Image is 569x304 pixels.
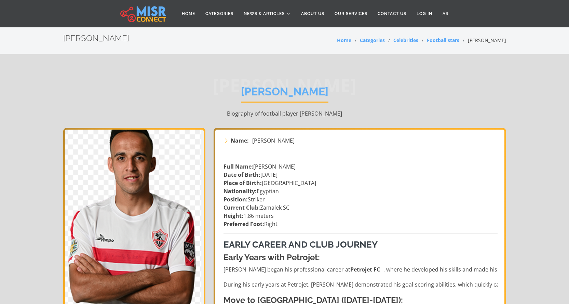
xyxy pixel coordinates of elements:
span: News & Articles [244,11,285,17]
li: During his early years at Petrojet, [PERSON_NAME] demonstrated his goal-scoring abilities, which ... [223,280,498,289]
a: About Us [296,7,329,20]
a: News & Articles [239,7,296,20]
li: [PERSON_NAME] [459,37,506,44]
strong: Preferred Foot: [223,220,264,228]
a: Log in [411,7,437,20]
span: [PERSON_NAME] [252,136,295,145]
a: Contact Us [372,7,411,20]
strong: Early Career and Club Journey [223,239,378,250]
strong: Petrojet FC [350,265,380,274]
strong: Current Club: [223,204,260,211]
h2: [PERSON_NAME] [63,34,129,43]
strong: Height: [223,212,243,220]
a: Categories [360,37,385,43]
strong: Date of Birth: [223,171,260,179]
img: main.misr_connect [120,5,166,22]
strong: Position: [223,196,248,203]
li: [PERSON_NAME] began his professional career at , where he developed his skills and made his debut... [223,265,498,274]
p: Biography of football player [PERSON_NAME] [63,109,506,118]
p: [PERSON_NAME] [DATE] [GEOGRAPHIC_DATA] Egyptian Striker Zamalek SC 1.86 meters Right [223,162,498,228]
strong: Early Years with Petrojet: [223,252,320,262]
a: Celebrities [393,37,418,43]
strong: Nationality: [223,187,257,195]
a: Categories [200,7,239,20]
a: Our Services [329,7,372,20]
a: Home [337,37,351,43]
a: AR [437,7,454,20]
strong: Full Name: [223,163,253,170]
strong: Name: [231,136,249,145]
a: Home [177,7,200,20]
h1: [PERSON_NAME] [241,85,328,103]
a: Football stars [427,37,459,43]
strong: Place of Birth: [223,179,262,187]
